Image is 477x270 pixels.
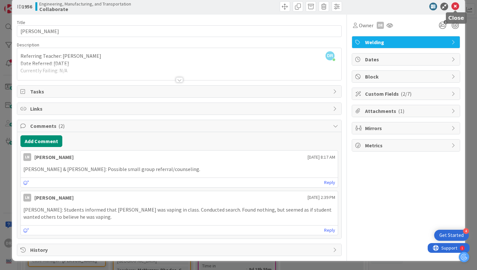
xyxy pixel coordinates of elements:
span: Tasks [30,88,330,95]
p: Date Referred: [DATE] [20,60,338,67]
span: Comments [30,122,330,130]
span: Support [14,1,30,9]
span: ( 2/7 ) [401,91,411,97]
span: ( 1 ) [398,108,404,114]
span: Dates [365,55,448,63]
span: ( 2 ) [58,123,65,129]
div: DR [377,22,384,29]
div: [PERSON_NAME] [34,153,74,161]
span: Welding [365,38,448,46]
span: Custom Fields [365,90,448,98]
div: 4 [463,228,469,234]
span: DR [325,51,335,60]
div: LN [23,194,31,202]
h5: Close [448,15,464,21]
div: 1 [34,3,35,8]
span: Attachments [365,107,448,115]
span: Mirrors [365,124,448,132]
span: Block [365,73,448,80]
span: Description [17,42,39,48]
p: [PERSON_NAME] & [PERSON_NAME]: Possible small group referral/counseling. [23,166,336,173]
a: Reply [324,178,335,187]
span: Owner [359,21,373,29]
label: Title [17,19,25,25]
span: Metrics [365,141,448,149]
span: Links [30,105,330,113]
input: type card name here... [17,25,342,37]
a: Reply [324,226,335,234]
div: [PERSON_NAME] [34,194,74,202]
div: LN [23,153,31,161]
span: [DATE] 8:17 AM [308,154,335,161]
span: [DATE] 2:39 PM [308,194,335,201]
p: [PERSON_NAME]: Students informed that [PERSON_NAME] was vaping in class. Conducted search. Found ... [23,206,336,221]
b: Collaborate [39,6,131,12]
button: Add Comment [20,135,62,147]
b: 1956 [22,3,32,10]
div: Open Get Started checklist, remaining modules: 4 [434,230,469,241]
span: Engineering, Manufacturing, and Transportation [39,1,131,6]
p: Referring Teacher: [PERSON_NAME] [20,52,338,60]
span: 1 [444,20,448,24]
div: Get Started [439,232,464,239]
span: History [30,246,330,254]
span: ID [17,3,32,10]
